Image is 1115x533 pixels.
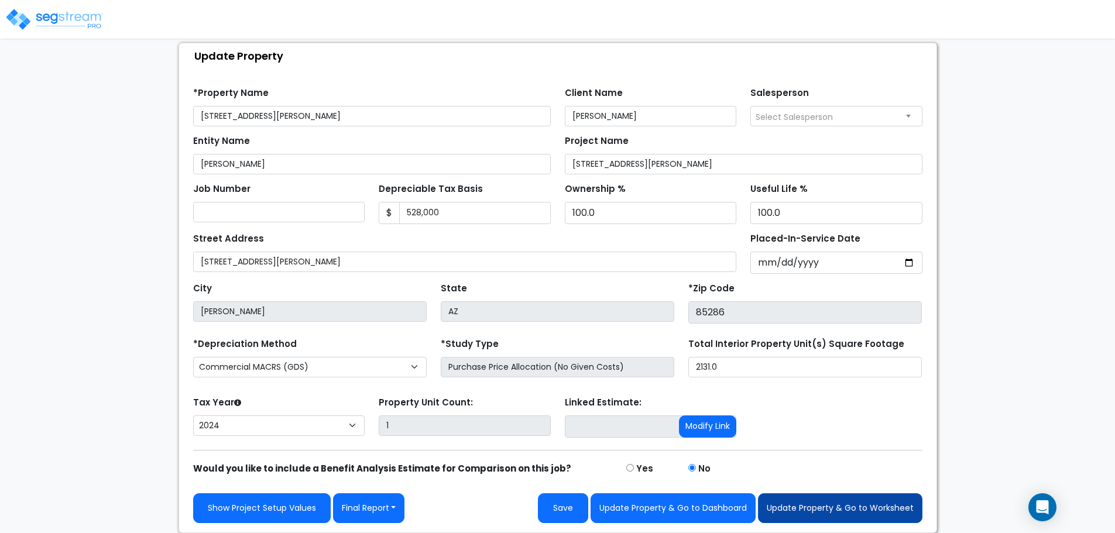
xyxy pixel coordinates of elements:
[185,43,936,68] div: Update Property
[758,493,922,523] button: Update Property & Go to Worksheet
[399,202,551,224] input: 0.00
[750,87,809,100] label: Salesperson
[698,462,711,476] label: No
[591,493,756,523] button: Update Property & Go to Dashboard
[193,183,251,196] label: Job Number
[5,8,104,31] img: logo_pro_r.png
[441,338,499,351] label: *Study Type
[333,493,405,523] button: Final Report
[565,183,626,196] label: Ownership %
[565,396,641,410] label: Linked Estimate:
[193,462,571,474] strong: Would you like to include a Benefit Analysis Estimate for Comparison on this job?
[688,301,922,324] input: Zip Code
[679,415,736,438] button: Modify Link
[379,183,483,196] label: Depreciable Tax Basis
[193,154,551,174] input: Entity Name
[750,183,808,196] label: Useful Life %
[193,282,212,295] label: City
[1028,493,1056,521] div: Open Intercom Messenger
[441,282,467,295] label: State
[565,202,737,224] input: Ownership
[193,396,241,410] label: Tax Year
[379,415,551,436] input: Building Count
[193,135,250,148] label: Entity Name
[688,357,922,377] input: total square foot
[193,106,551,126] input: Property Name
[750,232,860,246] label: Placed-In-Service Date
[688,282,735,295] label: *Zip Code
[379,396,473,410] label: Property Unit Count:
[565,106,737,126] input: Client Name
[750,202,922,224] input: Depreciation
[636,462,653,476] label: Yes
[565,135,629,148] label: Project Name
[193,338,297,351] label: *Depreciation Method
[193,232,264,246] label: Street Address
[565,154,922,174] input: Project Name
[379,202,400,224] span: $
[193,493,331,523] a: Show Project Setup Values
[193,87,269,100] label: *Property Name
[193,252,737,272] input: Street Address
[565,87,623,100] label: Client Name
[756,111,833,123] span: Select Salesperson
[688,338,904,351] label: Total Interior Property Unit(s) Square Footage
[538,493,588,523] button: Save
